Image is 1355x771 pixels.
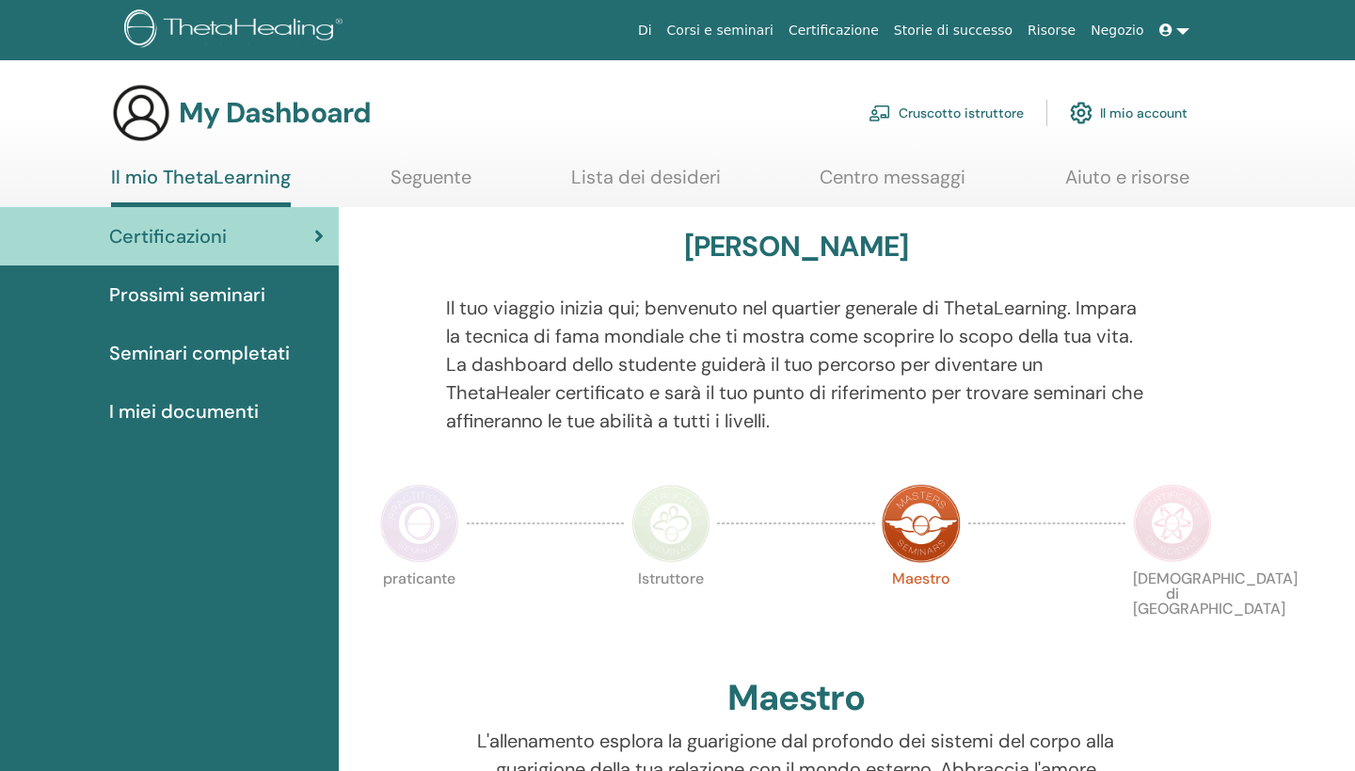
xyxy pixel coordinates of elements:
[660,13,781,48] a: Corsi e seminari
[1133,484,1212,563] img: Certificate of Science
[869,104,891,121] img: chalkboard-teacher.svg
[1083,13,1151,48] a: Negozio
[380,484,459,563] img: Practitioner
[781,13,886,48] a: Certificazione
[886,13,1020,48] a: Storie di successo
[391,166,471,202] a: Seguente
[631,484,710,563] img: Instructor
[631,571,710,651] p: Istruttore
[820,166,965,202] a: Centro messaggi
[869,92,1024,134] a: Cruscotto istruttore
[630,13,660,48] a: Di
[1020,13,1083,48] a: Risorse
[109,339,290,367] span: Seminari completati
[179,96,371,130] h3: My Dashboard
[380,571,459,651] p: praticante
[727,677,865,720] h2: Maestro
[882,571,961,651] p: Maestro
[1070,92,1188,134] a: Il mio account
[109,222,227,250] span: Certificazioni
[1133,571,1212,651] p: [DEMOGRAPHIC_DATA] di [GEOGRAPHIC_DATA]
[109,397,259,426] span: I miei documenti
[111,166,291,207] a: Il mio ThetaLearning
[571,166,721,202] a: Lista dei desideri
[111,83,171,143] img: generic-user-icon.jpg
[446,294,1147,435] p: Il tuo viaggio inizia qui; benvenuto nel quartier generale di ThetaLearning. Impara la tecnica di...
[109,281,265,309] span: Prossimi seminari
[1070,97,1092,129] img: cog.svg
[124,9,349,52] img: logo.png
[684,230,909,264] h3: [PERSON_NAME]
[1065,166,1189,202] a: Aiuto e risorse
[882,484,961,563] img: Master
